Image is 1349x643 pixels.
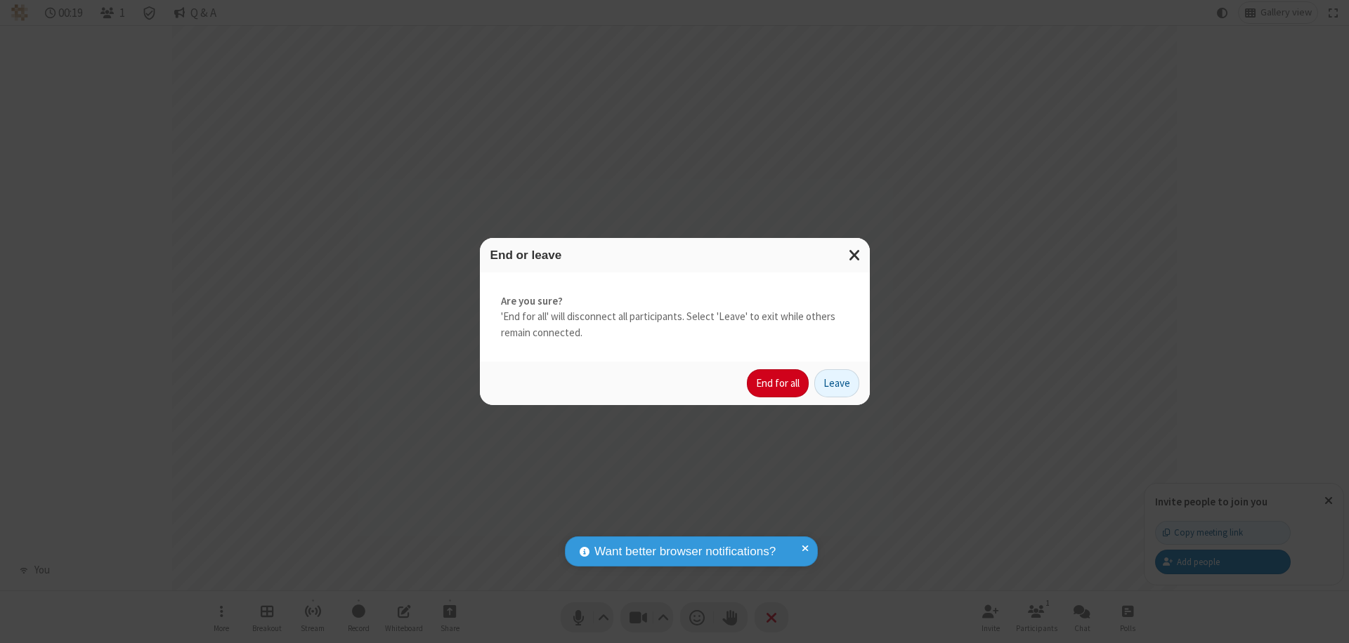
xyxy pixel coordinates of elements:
button: Close modal [840,238,870,272]
h3: End or leave [490,248,859,262]
span: Want better browser notifications? [594,543,776,561]
div: 'End for all' will disconnect all participants. Select 'Leave' to exit while others remain connec... [480,272,870,362]
button: End for all [747,369,809,397]
button: Leave [814,369,859,397]
strong: Are you sure? [501,293,849,310]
